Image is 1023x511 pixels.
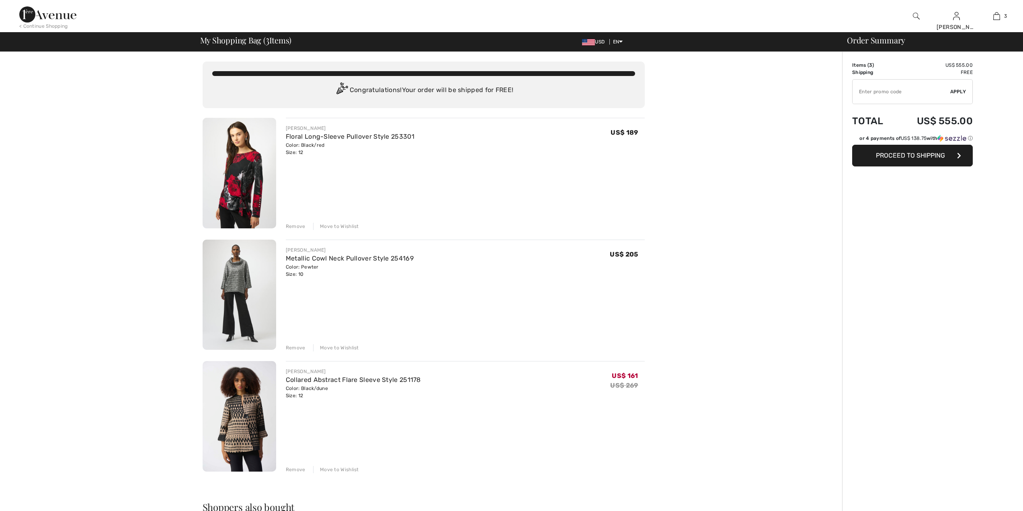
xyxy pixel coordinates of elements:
div: or 4 payments ofUS$ 138.75withSezzle Click to learn more about Sezzle [852,135,973,145]
td: Shipping [852,69,895,76]
div: or 4 payments of with [859,135,973,142]
span: Apply [950,88,966,95]
img: US Dollar [582,39,595,45]
a: Metallic Cowl Neck Pullover Style 254169 [286,254,414,262]
div: Remove [286,344,305,351]
img: Sezzle [937,135,966,142]
div: Color: Black/dune Size: 12 [286,385,421,399]
td: Total [852,107,895,135]
div: Color: Pewter Size: 10 [286,263,414,278]
span: Proceed to Shipping [876,152,945,159]
div: [PERSON_NAME] [937,23,976,31]
img: My Bag [993,11,1000,21]
img: Collared Abstract Flare Sleeve Style 251178 [203,361,276,472]
img: 1ère Avenue [19,6,76,23]
div: [PERSON_NAME] [286,246,414,254]
img: My Info [953,11,960,21]
span: 3 [1004,12,1007,20]
div: [PERSON_NAME] [286,368,421,375]
div: Order Summary [837,36,1018,44]
td: Free [895,69,973,76]
s: US$ 269 [610,382,638,389]
td: US$ 555.00 [895,107,973,135]
div: Congratulations! Your order will be shipped for FREE! [212,82,635,99]
div: Remove [286,466,305,473]
div: Remove [286,223,305,230]
a: Floral Long-Sleeve Pullover Style 253301 [286,133,414,140]
span: USD [582,39,608,45]
span: US$ 189 [611,129,638,136]
span: EN [613,39,623,45]
a: Collared Abstract Flare Sleeve Style 251178 [286,376,421,384]
a: 3 [977,11,1016,21]
span: US$ 138.75 [901,135,927,141]
input: Promo code [853,80,950,104]
img: search the website [913,11,920,21]
span: My Shopping Bag ( Items) [200,36,292,44]
td: US$ 555.00 [895,62,973,69]
a: Sign In [953,12,960,20]
div: Move to Wishlist [313,223,359,230]
span: 3 [266,34,269,45]
img: Floral Long-Sleeve Pullover Style 253301 [203,118,276,228]
div: Move to Wishlist [313,466,359,473]
button: Proceed to Shipping [852,145,973,166]
img: Congratulation2.svg [334,82,350,99]
td: Items ( ) [852,62,895,69]
span: 3 [869,62,872,68]
span: US$ 205 [610,250,638,258]
div: Move to Wishlist [313,344,359,351]
div: [PERSON_NAME] [286,125,414,132]
div: < Continue Shopping [19,23,68,30]
span: US$ 161 [612,372,638,380]
img: Metallic Cowl Neck Pullover Style 254169 [203,240,276,350]
div: Color: Black/red Size: 12 [286,142,414,156]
